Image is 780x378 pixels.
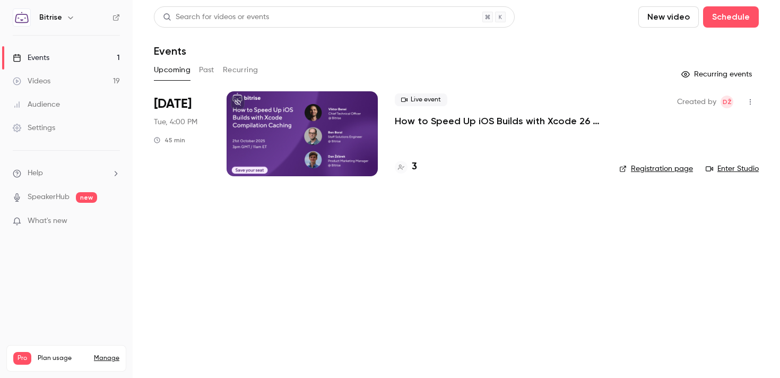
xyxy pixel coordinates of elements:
[76,192,97,203] span: new
[13,168,120,179] li: help-dropdown-opener
[154,117,197,127] span: Tue, 4:00 PM
[154,62,190,79] button: Upcoming
[28,216,67,227] span: What's new
[13,53,49,63] div: Events
[412,160,417,174] h4: 3
[638,6,699,28] button: New video
[107,217,120,226] iframe: Noticeable Trigger
[13,352,31,365] span: Pro
[154,136,185,144] div: 45 min
[13,9,30,26] img: Bitrise
[721,96,733,108] span: Dan Žďárek
[38,354,88,363] span: Plan usage
[677,66,759,83] button: Recurring events
[13,99,60,110] div: Audience
[28,192,70,203] a: SpeakerHub
[154,91,210,176] div: Oct 21 Tue, 3:00 PM (Europe/London)
[94,354,119,363] a: Manage
[677,96,716,108] span: Created by
[703,6,759,28] button: Schedule
[154,96,192,113] span: [DATE]
[223,62,258,79] button: Recurring
[13,76,50,87] div: Videos
[395,160,417,174] a: 3
[154,45,186,57] h1: Events
[199,62,214,79] button: Past
[13,123,55,133] div: Settings
[619,164,693,174] a: Registration page
[395,93,447,106] span: Live event
[395,115,602,127] a: How to Speed Up iOS Builds with Xcode 26 Compilation Caching
[28,168,43,179] span: Help
[706,164,759,174] a: Enter Studio
[39,12,62,23] h6: Bitrise
[163,12,269,23] div: Search for videos or events
[723,96,732,108] span: DŽ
